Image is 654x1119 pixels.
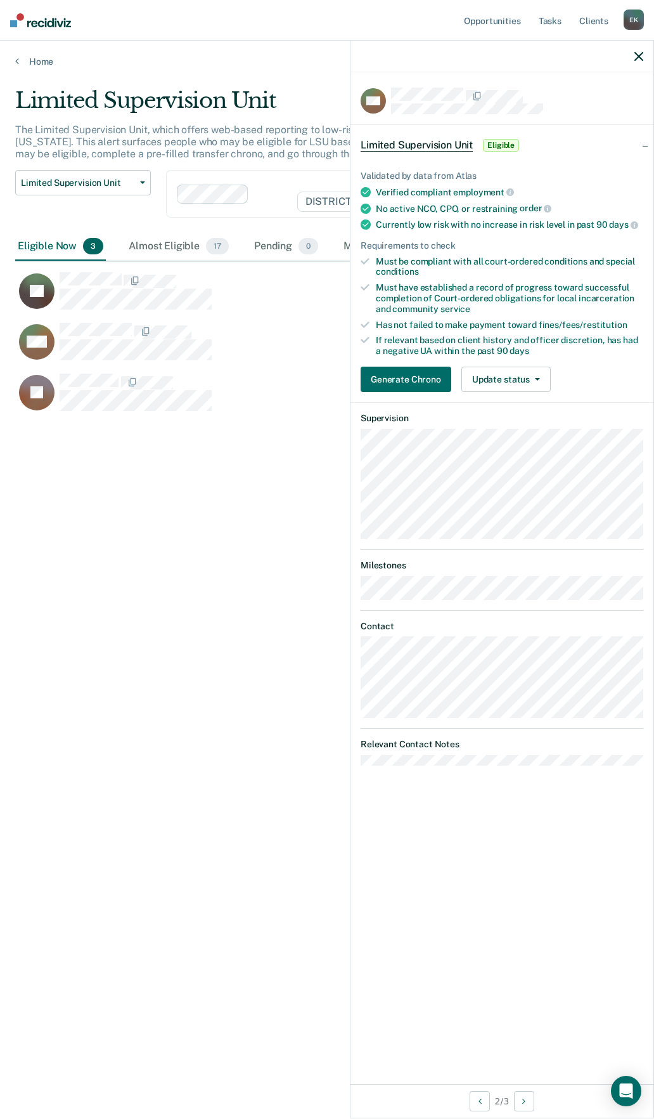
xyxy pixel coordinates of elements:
div: Requirements to check [361,240,643,251]
p: The Limited Supervision Unit, which offers web-based reporting to low-risk clients, is the lowest... [15,124,601,160]
div: 2 / 3 [350,1084,653,1118]
button: Generate Chrono [361,367,451,392]
div: No active NCO, CPO, or restraining [376,203,643,214]
div: Must be compliant with all court-ordered conditions and special conditions [376,256,643,278]
div: Limited Supervision Unit [15,88,604,124]
a: Home [15,56,639,67]
span: days [609,219,638,230]
span: Limited Supervision Unit [361,139,473,152]
span: order [520,203,551,213]
div: Currently low risk with no increase in risk level in past 90 [376,219,643,230]
dt: Milestones [361,560,643,571]
span: days [510,346,529,356]
div: CaseloadOpportunityCell-94409 [15,272,561,322]
div: Marked Ineligible [341,233,454,261]
span: service [440,304,470,314]
span: Limited Supervision Unit [21,178,135,188]
dt: Relevant Contact Notes [361,739,643,750]
div: CaseloadOpportunityCell-69780 [15,373,561,424]
div: Validated by data from Atlas [361,171,643,181]
div: E K [624,10,644,30]
a: Navigate to form link [361,367,456,392]
div: If relevant based on client history and officer discretion, has had a negative UA within the past 90 [376,335,643,357]
button: Next Opportunity [514,1091,534,1111]
div: Pending [252,233,321,261]
span: 3 [83,238,103,254]
span: fines/fees/restitution [539,320,627,330]
span: employment [453,187,513,197]
div: Almost Eligible [126,233,231,261]
span: 17 [206,238,229,254]
span: Eligible [483,139,519,152]
dt: Supervision [361,413,643,424]
div: Eligible Now [15,233,106,261]
img: Recidiviz [10,13,71,27]
div: Limited Supervision UnitEligible [350,125,653,166]
div: Has not failed to make payment toward [376,320,643,330]
span: DISTRICT OFFICE 4, [GEOGRAPHIC_DATA] [297,192,525,212]
button: Update status [461,367,551,392]
div: Verified compliant [376,186,643,198]
button: Previous Opportunity [470,1091,490,1111]
div: CaseloadOpportunityCell-145330 [15,322,561,373]
div: Open Intercom Messenger [611,1076,641,1106]
dt: Contact [361,621,643,632]
span: 0 [298,238,318,254]
div: Must have established a record of progress toward successful completion of Court-ordered obligati... [376,282,643,314]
